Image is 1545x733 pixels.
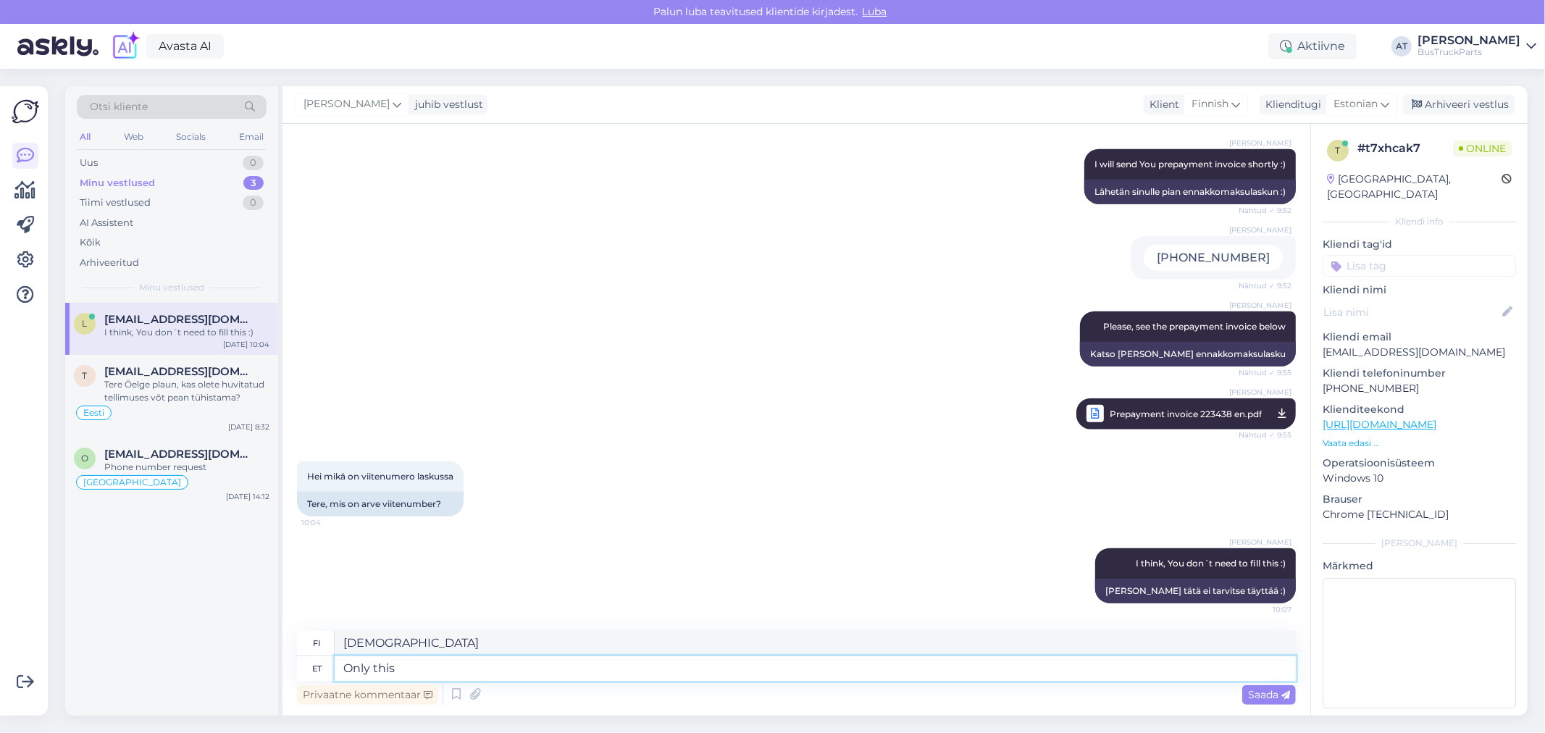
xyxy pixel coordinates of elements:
img: Askly Logo [12,98,39,125]
div: Aktiivne [1268,33,1357,59]
span: l [83,318,88,329]
span: Officina2@datrading.it [104,448,255,461]
span: 10:07 [1237,604,1291,615]
div: Web [121,127,146,146]
p: [PHONE_NUMBER] [1323,381,1516,396]
div: et [312,656,322,681]
span: [PERSON_NAME] [303,96,390,112]
span: Nähtud ✓ 9:52 [1237,205,1291,216]
input: Lisa tag [1323,255,1516,277]
div: Tere Öelge plaun, kas olete huvitatud tellimuses võt pean tühistama? [104,378,269,404]
span: 10:04 [301,517,356,528]
span: Finnish [1192,96,1228,112]
div: Privaatne kommentaar [297,685,438,705]
span: Nähtud ✓ 9:52 [1237,280,1291,291]
div: [PHONE_NUMBER] [1144,245,1283,271]
p: Kliendi telefoninumber [1323,366,1516,381]
span: Eesti [83,409,104,417]
span: Estonian [1333,96,1378,112]
p: Brauser [1323,492,1516,507]
textarea: [DEMOGRAPHIC_DATA] [335,631,1296,655]
span: Luba [858,5,892,18]
p: Kliendi nimi [1323,282,1516,298]
span: [GEOGRAPHIC_DATA] [83,478,181,487]
img: explore-ai [110,31,141,62]
a: Avasta AI [146,34,224,59]
div: [PERSON_NAME] [1323,537,1516,550]
div: BusTruckParts [1418,46,1520,58]
span: [PERSON_NAME] [1229,387,1291,398]
div: Minu vestlused [80,176,155,190]
div: Tiimi vestlused [80,196,151,210]
p: Operatsioonisüsteem [1323,456,1516,471]
span: [PERSON_NAME] [1229,300,1291,311]
div: Tere, mis on arve viitenumber? [297,492,464,516]
span: lahden.autotekniikka@gmail.com [104,313,255,326]
a: [URL][DOMAIN_NAME] [1323,418,1436,431]
span: toomas.alekors@autosoit.ee [104,365,255,378]
div: Arhiveeri vestlus [1403,95,1515,114]
span: Minu vestlused [139,281,204,294]
div: [DATE] 14:12 [226,491,269,502]
div: Email [236,127,267,146]
div: [DATE] 8:32 [228,422,269,432]
div: 3 [243,176,264,190]
span: t [83,370,88,381]
span: I think, You don´t need to fill this :) [1136,558,1286,569]
span: Please, see the prepayment invoice below [1103,321,1286,332]
div: Phone number request [104,461,269,474]
div: Klient [1144,97,1179,112]
span: Hei mikä on viitenumero laskussa [307,471,453,482]
span: t [1336,145,1341,156]
span: Prepayment invoice 223438 en.pdf [1110,405,1262,423]
p: Klienditeekond [1323,402,1516,417]
div: fi [314,631,321,655]
span: Nähtud ✓ 9:55 [1237,367,1291,378]
a: [PERSON_NAME]Prepayment invoice 223438 en.pdfNähtud ✓ 9:55 [1076,398,1296,430]
div: Kõik [80,235,101,250]
div: [PERSON_NAME] tätä ei tarvitse täyttää :) [1095,579,1296,603]
div: [GEOGRAPHIC_DATA], [GEOGRAPHIC_DATA] [1327,172,1502,202]
span: Nähtud ✓ 9:55 [1237,426,1291,444]
div: [DATE] 10:04 [223,339,269,350]
div: AI Assistent [80,216,133,230]
div: Katso [PERSON_NAME] ennakkomaksulasku [1080,342,1296,366]
a: [PERSON_NAME]BusTruckParts [1418,35,1536,58]
div: 0 [243,196,264,210]
textarea: Only thi [335,656,1296,681]
span: I will send You prepayment invoice shortly :) [1094,159,1286,169]
span: Otsi kliente [90,99,148,114]
div: Socials [173,127,209,146]
div: I think, You don´t need to fill this :) [104,326,269,339]
div: Uus [80,156,98,170]
p: Vaata edasi ... [1323,437,1516,450]
div: All [77,127,93,146]
span: [PERSON_NAME] [1229,138,1291,148]
span: Online [1453,141,1512,156]
p: [EMAIL_ADDRESS][DOMAIN_NAME] [1323,345,1516,360]
div: [PERSON_NAME] [1418,35,1520,46]
p: Kliendi email [1323,330,1516,345]
div: Lähetän sinulle pian ennakkomaksulaskun :) [1084,180,1296,204]
div: # t7xhcak7 [1357,140,1453,157]
p: Windows 10 [1323,471,1516,486]
span: O [81,453,88,464]
div: Kliendi info [1323,215,1516,228]
p: Kliendi tag'id [1323,237,1516,252]
div: Klienditugi [1260,97,1321,112]
div: juhib vestlust [409,97,483,112]
span: [PERSON_NAME] [1229,537,1291,548]
input: Lisa nimi [1323,304,1499,320]
div: 0 [243,156,264,170]
span: [PERSON_NAME] [1229,225,1291,235]
p: Märkmed [1323,558,1516,574]
div: AT [1391,36,1412,56]
div: Arhiveeritud [80,256,139,270]
p: Chrome [TECHNICAL_ID] [1323,507,1516,522]
span: Saada [1248,688,1290,701]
